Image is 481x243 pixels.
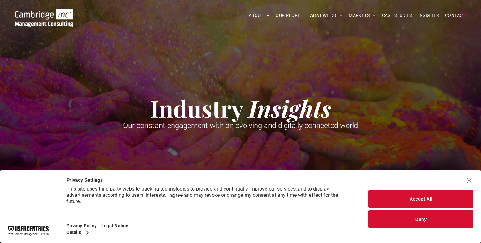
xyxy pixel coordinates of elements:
a: WHAT WE DO [306,11,346,20]
a: Your Business Transformed | Cambridge Management Consulting [15,10,73,16]
strong: nsights [257,92,331,124]
a: OUR PEOPLE [272,11,306,20]
span: Our constant engagement with an evolving and digitally connected world [123,121,358,130]
a: MARKETS [346,11,379,20]
a: CASE STUDIES [379,11,415,20]
strong: I [248,92,257,124]
a: ABOUT [246,11,273,20]
img: Go to Homepage [15,9,73,27]
a: CONTACT [442,11,468,20]
span: CASE STUDIES [382,11,412,20]
strong: Industry [150,92,243,124]
a: INSIGHTS [415,11,442,20]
